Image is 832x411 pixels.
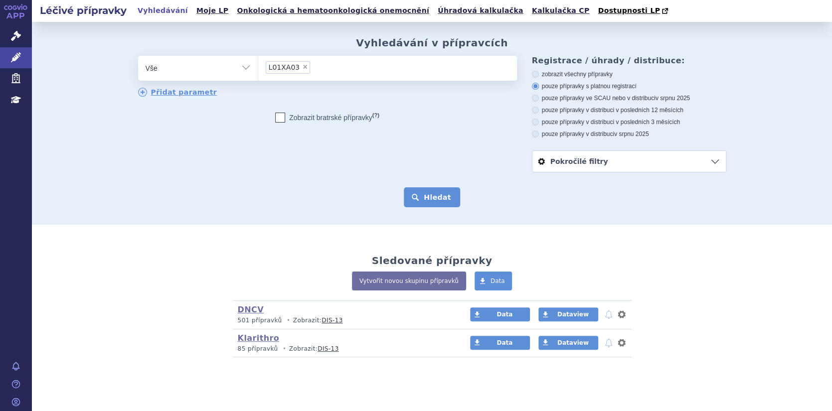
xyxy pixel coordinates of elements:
span: Data [491,277,505,284]
span: × [302,64,308,70]
label: pouze přípravky s platnou registrací [532,82,726,90]
a: Dataview [538,336,598,350]
a: DIS-13 [318,345,338,352]
a: Data [470,336,530,350]
button: notifikace [604,308,614,320]
span: v srpnu 2025 [614,131,649,137]
span: L01XA03 [269,64,300,71]
p: Zobrazit: [238,345,452,353]
span: Dataview [557,339,589,346]
button: nastavení [617,308,627,320]
label: pouze přípravky v distribuci v posledních 3 měsících [532,118,726,126]
a: Vyhledávání [135,4,191,17]
a: Data [475,272,512,290]
input: L01XA03 [313,61,319,73]
abbr: (?) [372,112,379,119]
a: Vytvořit novou skupinu přípravků [352,272,466,290]
button: Hledat [404,187,460,207]
button: nastavení [617,337,627,349]
button: notifikace [604,337,614,349]
a: Kalkulačka CP [529,4,593,17]
span: Dostupnosti LP [598,6,660,14]
label: Zobrazit bratrské přípravky [275,113,379,123]
a: Klarithro [238,333,280,343]
span: 85 přípravků [238,345,278,352]
h2: Sledované přípravky [372,255,493,267]
a: Moje LP [193,4,231,17]
i: • [280,345,289,353]
a: Onkologická a hematoonkologická onemocnění [234,4,432,17]
a: Dataview [538,307,598,321]
span: v srpnu 2025 [656,95,690,102]
a: DNCV [238,305,264,314]
a: DIS-13 [322,317,342,324]
span: 501 přípravků [238,317,282,324]
p: Zobrazit: [238,316,452,325]
a: Dostupnosti LP [595,4,673,18]
label: pouze přípravky v distribuci [532,130,726,138]
a: Úhradová kalkulačka [435,4,526,17]
span: Data [497,311,512,318]
h2: Léčivé přípravky [32,3,135,17]
label: zobrazit všechny přípravky [532,70,726,78]
span: Data [497,339,512,346]
a: Přidat parametr [138,88,217,97]
h2: Vyhledávání v přípravcích [356,37,508,49]
h3: Registrace / úhrady / distribuce: [532,56,726,65]
a: Data [470,307,530,321]
span: Dataview [557,311,589,318]
a: Pokročilé filtry [532,151,726,172]
label: pouze přípravky v distribuci v posledních 12 měsících [532,106,726,114]
i: • [284,316,293,325]
label: pouze přípravky ve SCAU nebo v distribuci [532,94,726,102]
